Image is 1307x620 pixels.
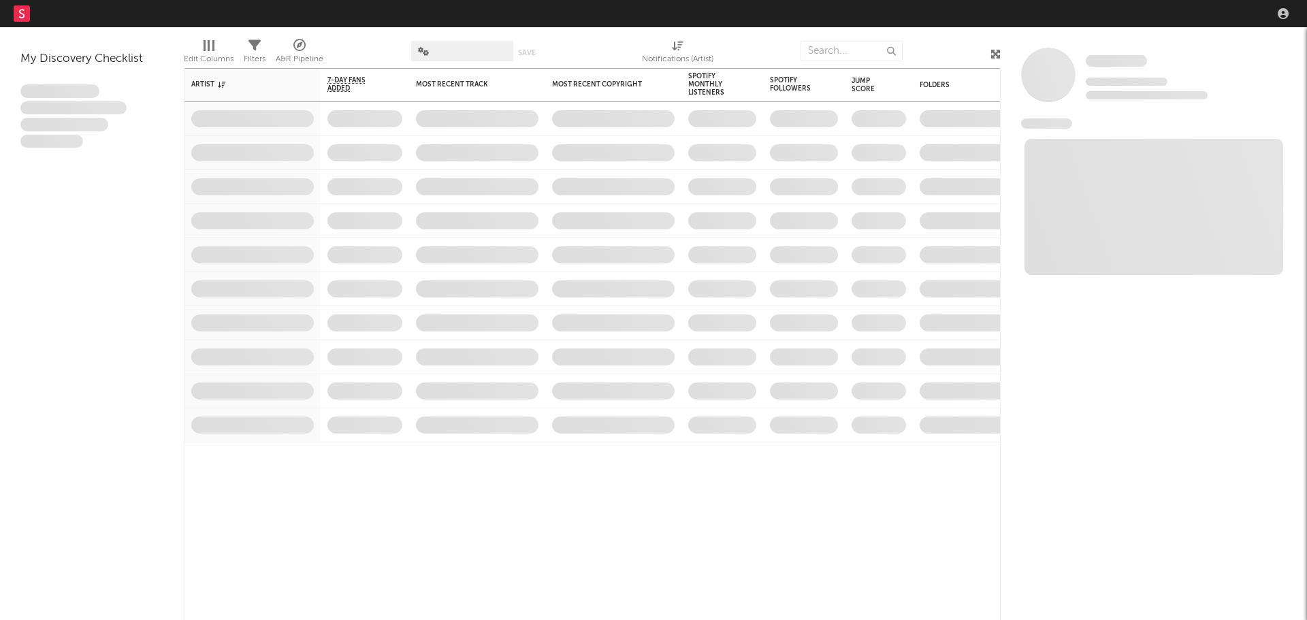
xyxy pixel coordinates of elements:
div: Filters [244,34,265,74]
div: Spotify Monthly Listeners [688,72,736,97]
span: Integer aliquet in purus et [20,101,127,115]
div: Notifications (Artist) [642,34,713,74]
div: Jump Score [852,77,886,93]
div: Spotify Followers [770,76,818,93]
div: My Discovery Checklist [20,51,163,67]
span: News Feed [1021,118,1072,129]
span: Tracking Since: [DATE] [1086,78,1167,86]
div: A&R Pipeline [276,34,323,74]
span: Some Artist [1086,55,1147,67]
span: 0 fans last week [1086,91,1208,99]
span: Praesent ac interdum [20,118,108,131]
div: Edit Columns [184,51,233,67]
div: Edit Columns [184,34,233,74]
div: A&R Pipeline [276,51,323,67]
span: Aliquam viverra [20,135,83,148]
div: Most Recent Copyright [552,80,654,88]
span: Lorem ipsum dolor [20,84,99,98]
div: Notifications (Artist) [642,51,713,67]
button: Save [518,49,536,56]
div: Filters [244,51,265,67]
div: Most Recent Track [416,80,518,88]
a: Some Artist [1086,54,1147,68]
input: Search... [801,41,903,61]
span: 7-Day Fans Added [327,76,382,93]
div: Folders [920,81,1022,89]
div: Artist [191,80,293,88]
